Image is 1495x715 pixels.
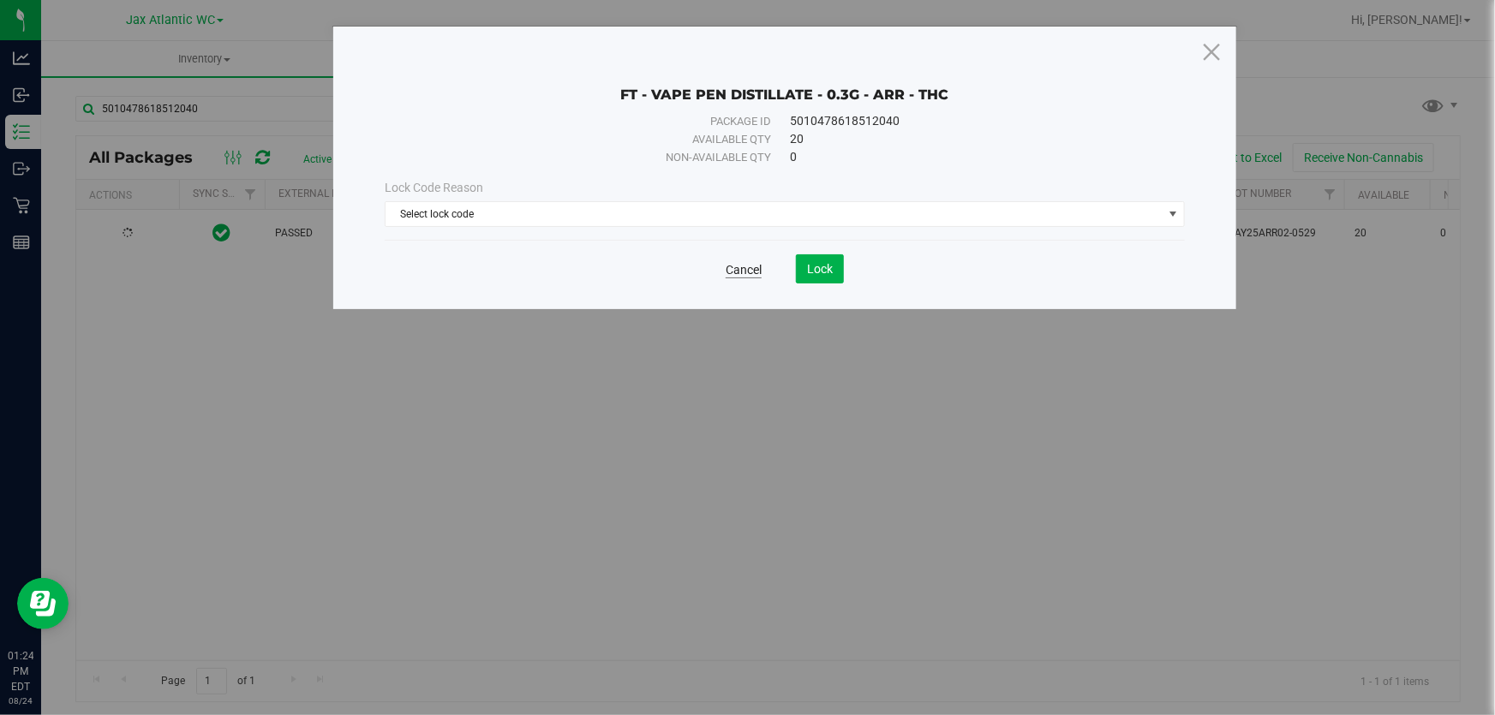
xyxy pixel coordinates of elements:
button: Lock [796,254,844,283]
span: Lock Code Reason [385,181,483,194]
span: select [1163,202,1184,226]
iframe: Resource center [17,578,69,629]
div: 5010478618512040 [790,112,1150,130]
div: 0 [790,148,1150,166]
div: FT - VAPE PEN DISTILLATE - 0.3G - ARR - THC [385,61,1185,104]
a: Cancel [726,261,762,278]
div: 20 [790,130,1150,148]
div: Package ID [420,113,772,130]
span: Select lock code [386,202,1163,226]
span: Lock [807,262,833,276]
div: Non-available qty [420,149,772,166]
div: Available qty [420,131,772,148]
